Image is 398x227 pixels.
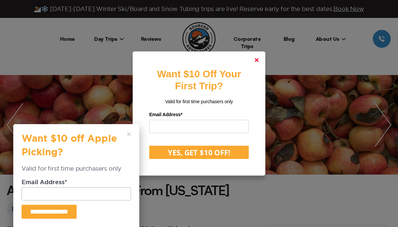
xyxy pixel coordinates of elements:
span: Required [65,180,67,186]
strong: Want $10 Off Your First Trip? [157,68,241,91]
button: YES, GET $10 OFF! [149,146,249,159]
dt: Email Address [22,180,131,187]
div: Valid for first time purchasers only [22,164,131,179]
span: Required [181,112,182,117]
h3: Want $10 off Apple Picking? [22,132,124,164]
a: Close [249,52,265,68]
label: Email Address [149,110,249,120]
span: Valid for first time purchasers only [165,99,233,104]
